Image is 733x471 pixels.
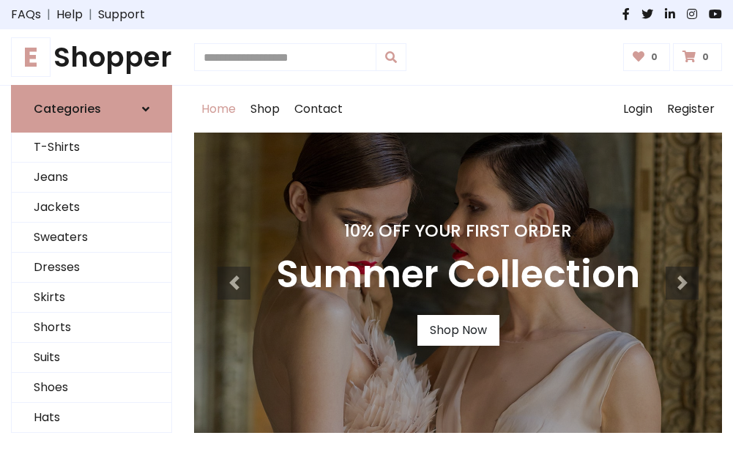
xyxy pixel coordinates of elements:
a: Categories [11,85,172,133]
span: E [11,37,51,77]
span: 0 [647,51,661,64]
a: 0 [623,43,671,71]
a: Skirts [12,283,171,313]
a: Contact [287,86,350,133]
a: Login [616,86,660,133]
span: | [83,6,98,23]
h1: Shopper [11,41,172,73]
a: EShopper [11,41,172,73]
a: Support [98,6,145,23]
span: | [41,6,56,23]
a: Dresses [12,253,171,283]
h3: Summer Collection [276,253,640,297]
a: Jeans [12,163,171,193]
a: Shoes [12,373,171,403]
a: Sweaters [12,223,171,253]
h4: 10% Off Your First Order [276,220,640,241]
a: Shop Now [417,315,499,346]
a: Help [56,6,83,23]
a: T-Shirts [12,133,171,163]
a: Jackets [12,193,171,223]
a: Hats [12,403,171,433]
h6: Categories [34,102,101,116]
a: Home [194,86,243,133]
span: 0 [699,51,712,64]
a: Suits [12,343,171,373]
a: Register [660,86,722,133]
a: 0 [673,43,722,71]
a: Shop [243,86,287,133]
a: FAQs [11,6,41,23]
a: Shorts [12,313,171,343]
